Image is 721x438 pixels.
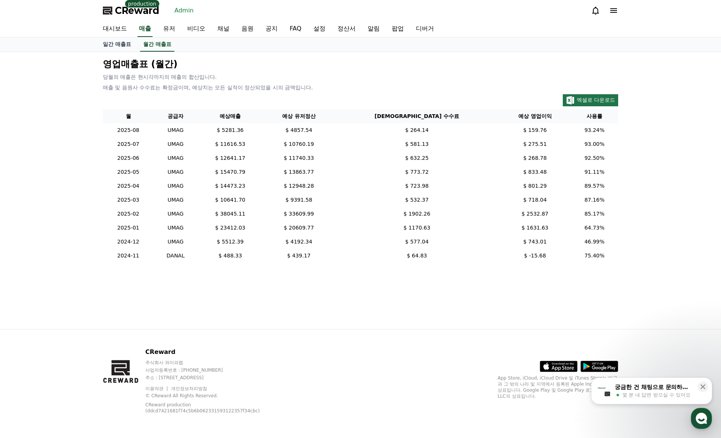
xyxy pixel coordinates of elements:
td: 87.16% [571,193,618,207]
td: UMAG [154,221,197,235]
p: App Store, iCloud, iCloud Drive 및 iTunes Store는 미국과 그 밖의 나라 및 지역에서 등록된 Apple Inc.의 서비스 상표입니다. Goo... [498,375,618,399]
td: $ 577.04 [335,235,499,249]
td: 2025-06 [103,151,154,165]
td: $ 12641.17 [197,151,263,165]
button: 엑셀로 다운로드 [563,94,618,106]
td: 2025-05 [103,165,154,179]
a: 월간 매출표 [140,37,174,52]
td: $ 488.33 [197,249,263,263]
td: UMAG [154,123,197,137]
td: $ 275.51 [499,137,571,151]
a: 유저 [157,21,181,37]
td: UMAG [154,151,197,165]
td: $ 1902.26 [335,207,499,221]
th: 예상매출 [197,109,263,123]
td: $ 11740.33 [263,151,335,165]
td: UMAG [154,207,197,221]
a: 개인정보처리방침 [171,386,207,391]
td: $ 268.78 [499,151,571,165]
th: 월 [103,109,154,123]
td: $ 532.37 [335,193,499,207]
td: $ -15.68 [499,249,571,263]
p: 사업자등록번호 : [PHONE_NUMBER] [145,367,278,373]
td: 2025-04 [103,179,154,193]
td: $ 9391.58 [263,193,335,207]
td: 2025-02 [103,207,154,221]
td: $ 20609.77 [263,221,335,235]
p: 주식회사 와이피랩 [145,360,278,366]
td: $ 581.13 [335,137,499,151]
td: 93.24% [571,123,618,137]
p: 당월의 매출은 현시각까지의 매출의 합산입니다. [103,73,618,81]
td: 85.17% [571,207,618,221]
td: 2024-11 [103,249,154,263]
td: $ 833.48 [499,165,571,179]
a: 공지 [260,21,284,37]
td: 75.40% [571,249,618,263]
a: 비디오 [181,21,211,37]
td: $ 632.25 [335,151,499,165]
td: $ 2532.87 [499,207,571,221]
p: © CReward All Rights Reserved. [145,393,278,399]
td: UMAG [154,179,197,193]
a: 일간 매출표 [97,37,137,52]
th: [DEMOGRAPHIC_DATA] 수수료 [335,109,499,123]
td: $ 718.04 [499,193,571,207]
th: 예상 영업이익 [499,109,571,123]
td: $ 33609.99 [263,207,335,221]
td: $ 773.72 [335,165,499,179]
a: 정산서 [331,21,362,37]
a: 디버거 [410,21,440,37]
td: $ 801.29 [499,179,571,193]
a: 설정 [307,21,331,37]
a: 대시보드 [97,21,133,37]
td: 2025-08 [103,123,154,137]
td: 2025-01 [103,221,154,235]
td: UMAG [154,193,197,207]
td: $ 159.76 [499,123,571,137]
td: $ 1631.63 [499,221,571,235]
td: UMAG [154,137,197,151]
a: 알림 [362,21,386,37]
span: 엑셀로 다운로드 [577,97,615,103]
td: $ 10760.19 [263,137,335,151]
td: $ 5281.36 [197,123,263,137]
a: 이용약관 [145,386,169,391]
td: UMAG [154,165,197,179]
p: CReward [145,348,278,357]
a: 팝업 [386,21,410,37]
td: $ 38045.11 [197,207,263,221]
td: $ 4857.54 [263,123,335,137]
td: 2024-12 [103,235,154,249]
td: 93.00% [571,137,618,151]
th: 공급자 [154,109,197,123]
td: $ 15470.79 [197,165,263,179]
p: 영업매출표 (월간) [103,58,618,70]
td: $ 743.01 [499,235,571,249]
td: $ 10641.70 [197,193,263,207]
a: 매출 [137,21,153,37]
a: Admin [171,5,197,17]
td: 91.11% [571,165,618,179]
td: $ 5512.39 [197,235,263,249]
p: 매출 및 음원사 수수료는 확정금이며, 예상치는 모든 실적이 정산되었을 시의 금액입니다. [103,84,618,91]
span: CReward [115,5,159,17]
a: FAQ [284,21,307,37]
td: 2025-03 [103,193,154,207]
a: 채널 [211,21,235,37]
td: $ 14473.23 [197,179,263,193]
td: $ 12948.28 [263,179,335,193]
td: $ 723.98 [335,179,499,193]
p: CReward production (ddcd7421681f74c5b6b062331593122357f34cbc) [145,402,266,414]
td: UMAG [154,235,197,249]
a: CReward [103,5,159,17]
td: 46.99% [571,235,618,249]
p: 주소 : [STREET_ADDRESS] [145,375,278,381]
td: 2025-07 [103,137,154,151]
td: 64.73% [571,221,618,235]
td: 92.50% [571,151,618,165]
a: 음원 [235,21,260,37]
th: 예상 유저정산 [263,109,335,123]
td: $ 4192.34 [263,235,335,249]
td: $ 11616.53 [197,137,263,151]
